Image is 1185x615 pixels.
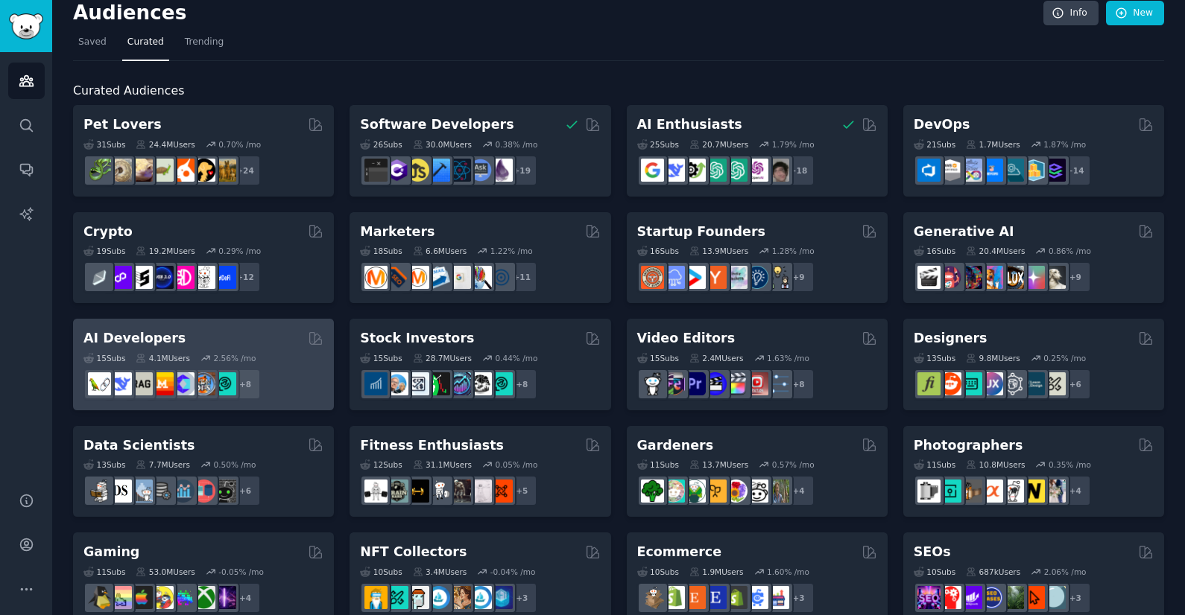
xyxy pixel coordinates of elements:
h2: Photographers [914,436,1023,455]
img: MachineLearning [88,479,111,503]
img: defi_ [213,266,236,289]
img: GYM [364,479,388,503]
img: dalle2 [938,266,961,289]
img: OpenseaMarket [469,586,492,609]
div: + 4 [783,475,815,506]
div: + 3 [506,582,537,614]
div: 15 Sub s [83,353,125,363]
img: GamerPals [151,586,174,609]
img: defiblockchain [171,266,195,289]
div: 10.8M Users [966,459,1025,470]
h2: Generative AI [914,223,1014,241]
img: csharp [385,159,408,182]
img: CryptoNews [192,266,215,289]
img: platformengineering [1001,159,1024,182]
img: OpenAIDev [745,159,768,182]
div: 21 Sub s [914,139,955,150]
div: 53.0M Users [136,567,195,577]
div: + 18 [783,155,815,186]
img: GymMotivation [385,479,408,503]
div: 1.22 % /mo [490,246,533,256]
div: + 8 [506,369,537,400]
div: + 9 [783,261,815,293]
div: 11 Sub s [637,459,679,470]
img: shopify [662,586,685,609]
img: elixir [490,159,513,182]
img: Etsy [683,586,706,609]
img: NFTmarket [406,586,429,609]
div: 0.70 % /mo [218,139,261,150]
div: 0.38 % /mo [495,139,537,150]
div: 31.1M Users [413,459,472,470]
div: 13.7M Users [689,459,748,470]
div: 4.1M Users [136,353,190,363]
img: herpetology [88,159,111,182]
img: fitness30plus [448,479,471,503]
img: userexperience [1001,372,1024,395]
img: ballpython [109,159,132,182]
img: personaltraining [490,479,513,503]
div: 3.4M Users [413,567,467,577]
div: + 14 [1060,155,1091,186]
img: AnalogCommunity [959,479,982,503]
img: CryptoArt [448,586,471,609]
img: AWS_Certified_Experts [938,159,961,182]
img: gopro [641,372,664,395]
div: 10 Sub s [360,567,402,577]
img: canon [1001,479,1024,503]
span: Curated Audiences [73,82,184,101]
a: Trending [180,31,229,61]
div: 2.56 % /mo [214,353,256,363]
img: WeddingPhotography [1043,479,1066,503]
div: 1.79 % /mo [772,139,815,150]
div: 1.60 % /mo [767,567,809,577]
img: streetphotography [938,479,961,503]
div: 0.29 % /mo [218,246,261,256]
div: 1.87 % /mo [1043,139,1086,150]
div: 19 Sub s [83,246,125,256]
img: linux_gaming [88,586,111,609]
img: DevOpsLinks [980,159,1003,182]
div: 0.35 % /mo [1049,459,1091,470]
img: technicalanalysis [490,372,513,395]
div: 6.6M Users [413,246,467,256]
a: Info [1043,1,1099,26]
img: AskMarketing [406,266,429,289]
img: NFTMarketplace [385,586,408,609]
div: 25 Sub s [637,139,679,150]
img: learndesign [1022,372,1045,395]
div: 0.86 % /mo [1049,246,1091,256]
img: NFTExchange [364,586,388,609]
img: AIDevelopersSociety [213,372,236,395]
img: FluxAI [1001,266,1024,289]
img: leopardgeckos [130,159,153,182]
img: chatgpt_prompts_ [724,159,748,182]
div: 20.7M Users [689,139,748,150]
img: SavageGarden [683,479,706,503]
img: learnjavascript [406,159,429,182]
img: GardeningUK [704,479,727,503]
img: MistralAI [151,372,174,395]
img: UXDesign [980,372,1003,395]
div: 31 Sub s [83,139,125,150]
img: StocksAndTrading [448,372,471,395]
div: + 12 [230,261,261,293]
img: dropship [641,586,664,609]
img: indiehackers [724,266,748,289]
img: software [364,159,388,182]
div: + 4 [1060,475,1091,506]
div: 1.28 % /mo [772,246,815,256]
img: turtle [151,159,174,182]
img: finalcutpro [724,372,748,395]
img: sdforall [980,266,1003,289]
img: OnlineMarketing [490,266,513,289]
img: ecommercemarketing [745,586,768,609]
img: datasets [192,479,215,503]
h2: Data Scientists [83,436,195,455]
img: azuredevops [917,159,941,182]
img: gamers [171,586,195,609]
h2: Crypto [83,223,133,241]
div: 1.9M Users [689,567,744,577]
img: SaaS [662,266,685,289]
img: SEO_cases [980,586,1003,609]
